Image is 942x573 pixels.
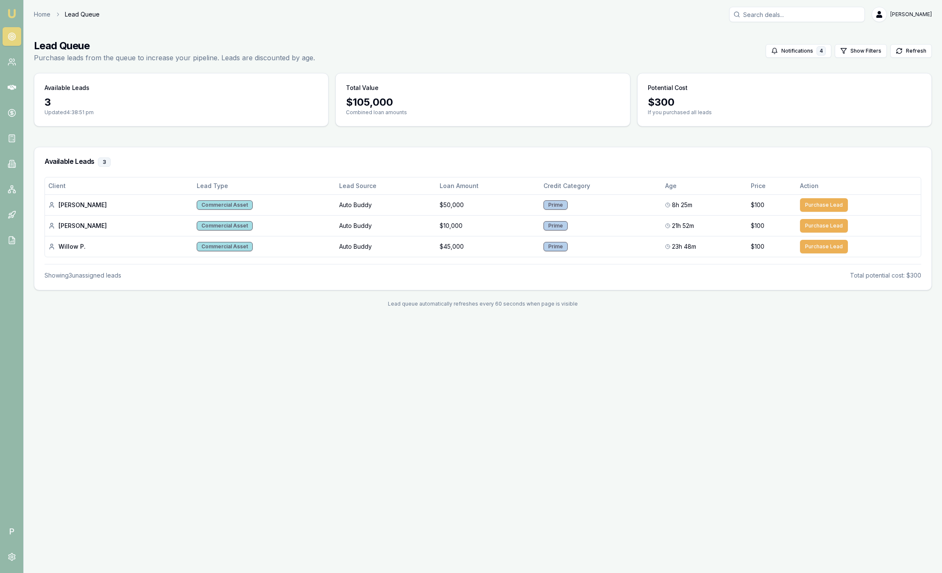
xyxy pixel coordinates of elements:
[48,222,190,230] div: [PERSON_NAME]
[193,177,336,194] th: Lead Type
[45,271,121,280] div: Showing 3 unassigned lead s
[336,194,436,215] td: Auto Buddy
[45,109,318,116] p: Updated 4:38:51 pm
[648,95,921,109] div: $ 300
[436,194,540,215] td: $50,000
[98,157,111,167] div: 3
[540,177,661,194] th: Credit Category
[65,10,100,19] span: Lead Queue
[747,177,797,194] th: Price
[543,221,568,230] div: Prime
[336,177,436,194] th: Lead Source
[890,11,932,18] span: [PERSON_NAME]
[543,242,568,251] div: Prime
[648,84,688,92] h3: Potential Cost
[346,95,619,109] div: $ 105,000
[751,222,764,230] span: $100
[34,39,315,53] h1: Lead Queue
[766,44,831,58] button: Notifications4
[800,219,848,233] button: Purchase Lead
[7,8,17,19] img: emu-icon-u.png
[336,236,436,257] td: Auto Buddy
[197,200,253,210] div: Commercial Asset
[817,46,826,56] div: 4
[436,215,540,236] td: $10,000
[34,10,50,19] a: Home
[48,201,190,209] div: [PERSON_NAME]
[729,7,865,22] input: Search deals
[672,201,692,209] span: 8h 25m
[48,242,190,251] div: Willow P.
[45,84,89,92] h3: Available Leads
[45,95,318,109] div: 3
[45,157,921,167] h3: Available Leads
[34,301,932,307] div: Lead queue automatically refreshes every 60 seconds when page is visible
[648,109,921,116] p: If you purchased all leads
[3,522,21,541] span: P
[751,201,764,209] span: $100
[835,44,887,58] button: Show Filters
[751,242,764,251] span: $100
[34,53,315,63] p: Purchase leads from the queue to increase your pipeline. Leads are discounted by age.
[346,109,619,116] p: Combined loan amounts
[890,44,932,58] button: Refresh
[797,177,921,194] th: Action
[850,271,921,280] div: Total potential cost: $300
[197,242,253,251] div: Commercial Asset
[662,177,747,194] th: Age
[45,177,193,194] th: Client
[346,84,378,92] h3: Total Value
[197,221,253,230] div: Commercial Asset
[672,242,696,251] span: 23h 48m
[34,10,100,19] nav: breadcrumb
[543,200,568,210] div: Prime
[800,240,848,253] button: Purchase Lead
[336,215,436,236] td: Auto Buddy
[436,236,540,257] td: $45,000
[800,198,848,212] button: Purchase Lead
[672,222,694,230] span: 21h 52m
[436,177,540,194] th: Loan Amount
